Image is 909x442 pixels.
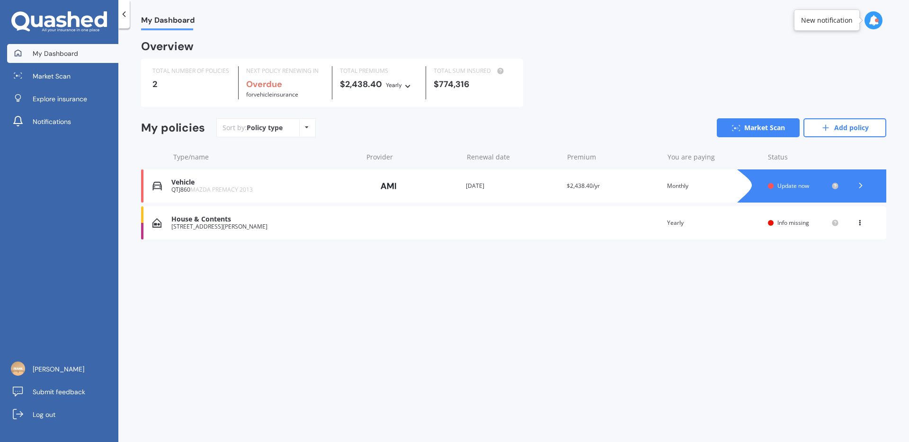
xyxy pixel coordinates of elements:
a: Submit feedback [7,382,118,401]
div: [DATE] [466,181,559,191]
span: for Vehicle insurance [246,90,298,98]
div: $774,316 [434,80,512,89]
div: Policy type [247,123,283,133]
span: MAZDA PREMACY 2013 [190,186,253,194]
span: Explore insurance [33,94,87,104]
div: 2 [152,80,231,89]
img: AMI [365,177,412,195]
div: You are paying [668,152,760,162]
div: Yearly [386,80,402,90]
span: Market Scan [33,71,71,81]
a: Explore insurance [7,89,118,108]
a: [PERSON_NAME] [7,360,118,379]
a: Add policy [803,118,886,137]
span: Info missing [777,219,809,227]
div: Overview [141,42,194,51]
span: Submit feedback [33,387,85,397]
div: Monthly [667,181,760,191]
div: Renewal date [467,152,560,162]
div: TOTAL PREMIUMS [340,66,418,76]
div: Vehicle [171,178,357,186]
div: NEXT POLICY RENEWING IN [246,66,324,76]
div: Premium [567,152,660,162]
span: My Dashboard [141,16,195,28]
a: My Dashboard [7,44,118,63]
a: Market Scan [717,118,800,137]
span: $2,438.40/yr [567,182,600,190]
div: QTJ860 [171,186,357,193]
div: [STREET_ADDRESS][PERSON_NAME] [171,223,357,230]
span: Log out [33,410,55,419]
div: New notification [801,16,853,25]
b: Overdue [246,79,282,90]
a: Notifications [7,112,118,131]
div: Status [768,152,839,162]
img: b8a5b83cb07f85d1b242042dbfa2097c [11,362,25,376]
div: My policies [141,121,205,135]
span: [PERSON_NAME] [33,364,84,374]
span: My Dashboard [33,49,78,58]
a: Market Scan [7,67,118,86]
div: Provider [366,152,459,162]
div: TOTAL SUM INSURED [434,66,512,76]
div: Type/name [173,152,359,162]
span: Notifications [33,117,71,126]
div: Sort by: [223,123,283,133]
span: Update now [777,182,809,190]
div: $2,438.40 [340,80,418,90]
div: Yearly [667,218,760,228]
img: Vehicle [152,181,162,191]
a: Log out [7,405,118,424]
div: TOTAL NUMBER OF POLICIES [152,66,231,76]
img: House & Contents [152,218,161,228]
div: House & Contents [171,215,357,223]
